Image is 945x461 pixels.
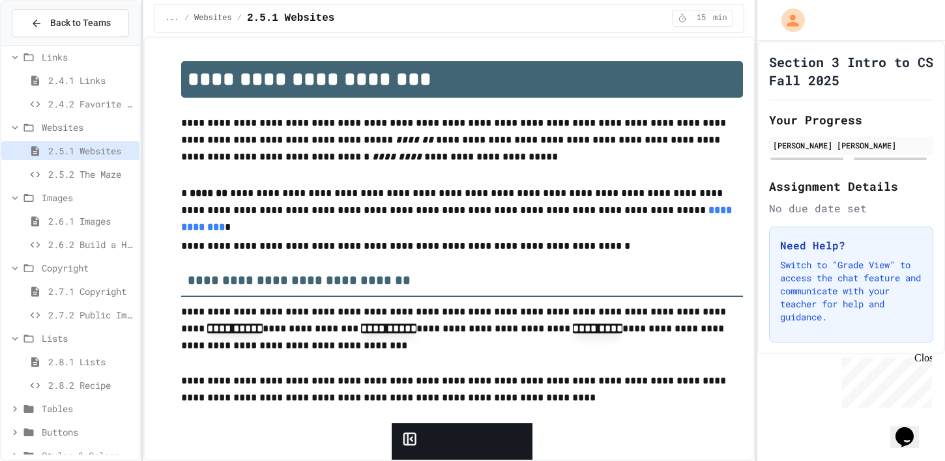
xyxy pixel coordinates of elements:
[237,13,242,23] span: /
[42,120,134,134] span: Websites
[48,238,134,251] span: 2.6.2 Build a Homepage
[5,5,90,83] div: Chat with us now!Close
[769,53,933,89] h1: Section 3 Intro to CS Fall 2025
[48,285,134,298] span: 2.7.1 Copyright
[42,191,134,204] span: Images
[42,402,134,415] span: Tables
[837,352,932,408] iframe: chat widget
[194,13,232,23] span: Websites
[42,50,134,64] span: Links
[247,10,334,26] span: 2.5.1 Websites
[769,111,933,129] h2: Your Progress
[42,331,134,345] span: Lists
[780,238,922,253] h3: Need Help?
[48,214,134,228] span: 2.6.1 Images
[768,5,808,35] div: My Account
[890,409,932,448] iframe: chat widget
[48,167,134,181] span: 2.5.2 The Maze
[773,139,929,151] div: [PERSON_NAME] [PERSON_NAME]
[42,425,134,439] span: Buttons
[184,13,189,23] span: /
[48,144,134,158] span: 2.5.1 Websites
[12,9,129,37] button: Back to Teams
[48,378,134,392] span: 2.8.2 Recipe
[48,74,134,87] span: 2.4.1 Links
[769,177,933,195] h2: Assignment Details
[48,355,134,369] span: 2.8.1 Lists
[165,13,179,23] span: ...
[691,13,712,23] span: 15
[713,13,727,23] span: min
[769,201,933,216] div: No due date set
[42,261,134,275] span: Copyright
[48,308,134,322] span: 2.7.2 Public Images
[780,258,922,324] p: Switch to "Grade View" to access the chat feature and communicate with your teacher for help and ...
[48,97,134,111] span: 2.4.2 Favorite Links
[50,16,111,30] span: Back to Teams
